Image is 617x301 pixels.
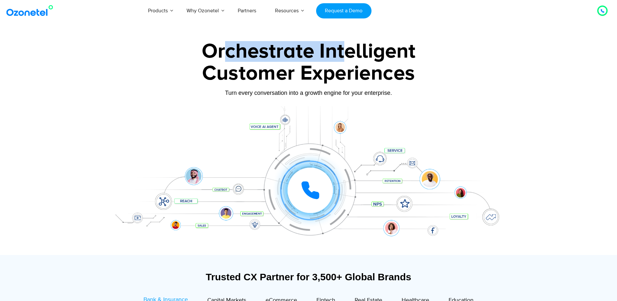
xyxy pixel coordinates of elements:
div: Orchestrate Intelligent [106,41,511,62]
div: Trusted CX Partner for 3,500+ Global Brands [109,271,508,283]
div: Customer Experiences [106,58,511,89]
a: Request a Demo [316,3,371,18]
div: Turn every conversation into a growth engine for your enterprise. [106,89,511,96]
